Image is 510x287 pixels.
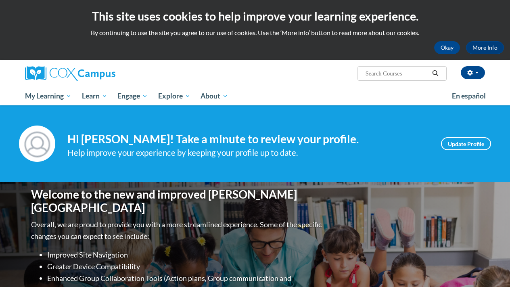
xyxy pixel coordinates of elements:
span: En español [452,92,486,100]
span: Engage [117,91,148,101]
input: Search Courses [365,69,429,78]
a: Engage [112,87,153,105]
iframe: Button to launch messaging window [478,255,504,281]
li: Greater Device Compatibility [47,261,324,272]
h2: This site uses cookies to help improve your learning experience. [6,8,504,24]
a: More Info [466,41,504,54]
button: Okay [434,41,460,54]
span: Learn [82,91,107,101]
button: Search [429,69,441,78]
a: Learn [77,87,113,105]
h1: Welcome to the new and improved [PERSON_NAME][GEOGRAPHIC_DATA] [31,188,324,215]
img: Profile Image [19,126,55,162]
a: Update Profile [441,137,491,150]
div: Help improve your experience by keeping your profile up to date. [67,146,429,159]
span: Explore [158,91,190,101]
h4: Hi [PERSON_NAME]! Take a minute to review your profile. [67,132,429,146]
a: En español [447,88,491,105]
li: Improved Site Navigation [47,249,324,261]
a: Explore [153,87,196,105]
span: About [201,91,228,101]
img: Cox Campus [25,66,115,81]
a: Cox Campus [25,66,170,81]
a: About [196,87,234,105]
span: My Learning [25,91,71,101]
p: Overall, we are proud to provide you with a more streamlined experience. Some of the specific cha... [31,219,324,242]
div: Main menu [19,87,491,105]
a: My Learning [20,87,77,105]
button: Account Settings [461,66,485,79]
p: By continuing to use the site you agree to our use of cookies. Use the ‘More info’ button to read... [6,28,504,37]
